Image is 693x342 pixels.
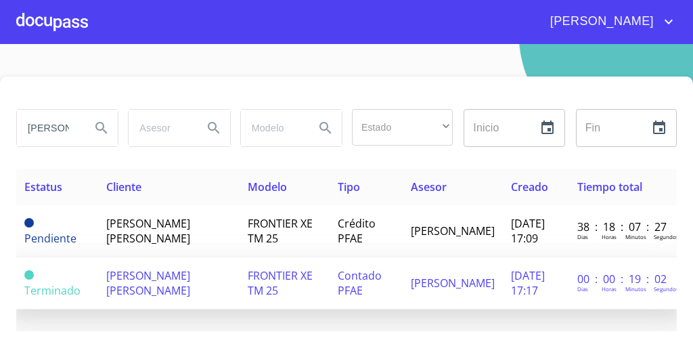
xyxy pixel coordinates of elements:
[411,276,495,291] span: [PERSON_NAME]
[338,268,382,298] span: Contado PFAE
[577,219,669,234] p: 38 : 18 : 07 : 27
[85,112,118,144] button: Search
[338,216,376,246] span: Crédito PFAE
[248,268,313,298] span: FRONTIER XE TM 25
[24,231,76,246] span: Pendiente
[577,285,588,293] p: Dias
[654,233,679,240] p: Segundos
[241,110,304,146] input: search
[106,179,141,194] span: Cliente
[602,285,617,293] p: Horas
[24,218,34,228] span: Pendiente
[411,223,495,238] span: [PERSON_NAME]
[24,179,62,194] span: Estatus
[309,112,342,144] button: Search
[577,233,588,240] p: Dias
[24,270,34,280] span: Terminado
[511,216,545,246] span: [DATE] 17:09
[248,179,287,194] span: Modelo
[654,285,679,293] p: Segundos
[129,110,192,146] input: search
[17,110,80,146] input: search
[625,233,646,240] p: Minutos
[602,233,617,240] p: Horas
[338,179,360,194] span: Tipo
[540,11,661,33] span: [PERSON_NAME]
[198,112,230,144] button: Search
[411,179,447,194] span: Asesor
[577,179,642,194] span: Tiempo total
[106,268,190,298] span: [PERSON_NAME] [PERSON_NAME]
[248,216,313,246] span: FRONTIER XE TM 25
[511,268,545,298] span: [DATE] 17:17
[24,283,81,298] span: Terminado
[352,109,453,146] div: ​
[106,216,190,246] span: [PERSON_NAME] [PERSON_NAME]
[540,11,677,33] button: account of current user
[511,179,548,194] span: Creado
[625,285,646,293] p: Minutos
[577,272,669,286] p: 00 : 00 : 19 : 02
